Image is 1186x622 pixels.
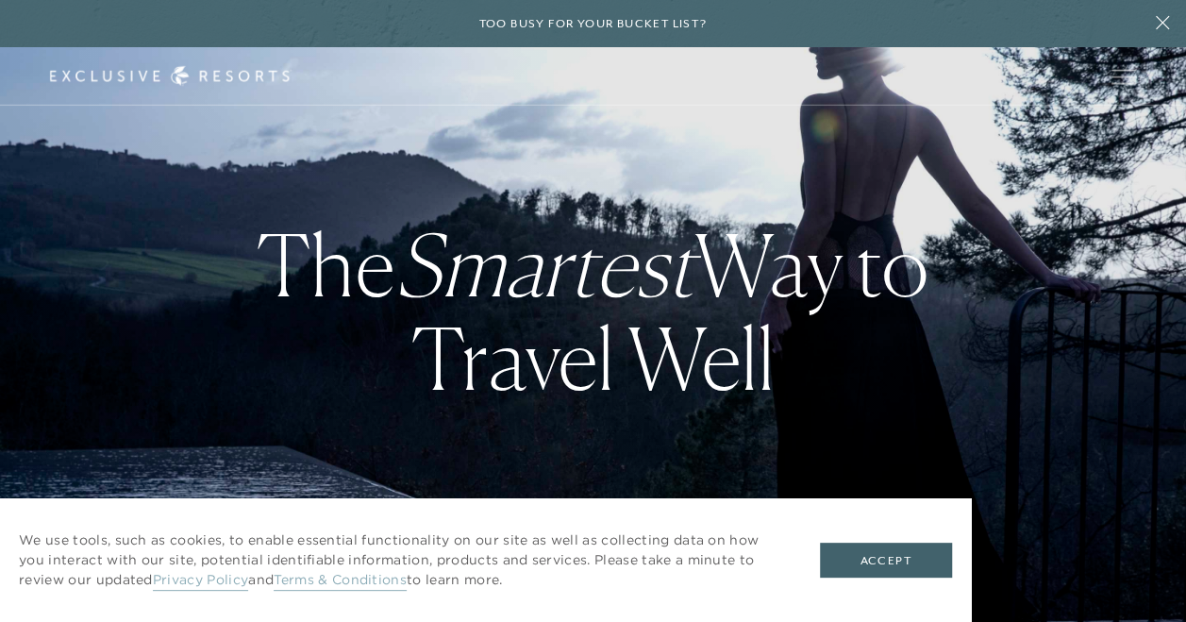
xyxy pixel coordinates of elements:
[237,218,948,405] h3: The
[395,213,929,410] strong: Way to Travel Well
[395,213,694,316] em: Smartest
[820,543,952,579] button: Accept
[274,571,407,591] a: Terms & Conditions
[153,571,248,591] a: Privacy Policy
[479,15,708,33] h6: Too busy for your bucket list?
[1111,70,1136,83] button: Open navigation
[19,530,782,590] p: We use tools, such as cookies, to enable essential functionality on our site as well as collectin...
